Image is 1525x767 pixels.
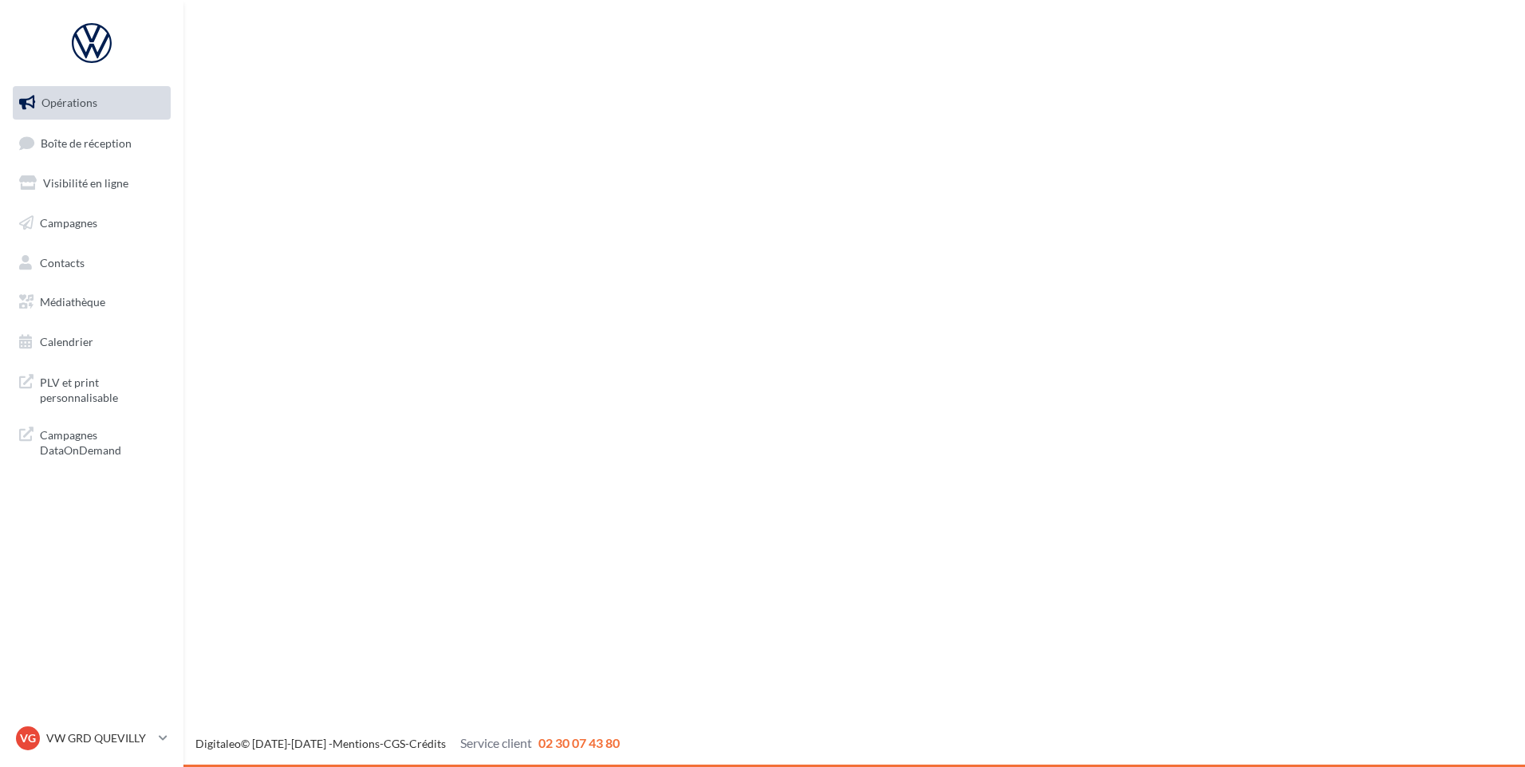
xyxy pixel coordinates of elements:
a: Mentions [333,737,380,750]
span: 02 30 07 43 80 [538,735,620,750]
span: VG [20,730,36,746]
a: Opérations [10,86,174,120]
a: Campagnes [10,206,174,240]
span: PLV et print personnalisable [40,372,164,406]
a: Contacts [10,246,174,280]
p: VW GRD QUEVILLY [46,730,152,746]
a: Campagnes DataOnDemand [10,418,174,465]
span: © [DATE]-[DATE] - - - [195,737,620,750]
span: Contacts [40,255,85,269]
a: PLV et print personnalisable [10,365,174,412]
a: Médiathèque [10,285,174,319]
a: CGS [384,737,405,750]
span: Médiathèque [40,295,105,309]
span: Visibilité en ligne [43,176,128,190]
a: Calendrier [10,325,174,359]
span: Opérations [41,96,97,109]
span: Campagnes DataOnDemand [40,424,164,458]
a: Digitaleo [195,737,241,750]
span: Service client [460,735,532,750]
span: Calendrier [40,335,93,348]
a: Crédits [409,737,446,750]
span: Campagnes [40,216,97,230]
a: VG VW GRD QUEVILLY [13,723,171,753]
a: Boîte de réception [10,126,174,160]
span: Boîte de réception [41,136,132,149]
a: Visibilité en ligne [10,167,174,200]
